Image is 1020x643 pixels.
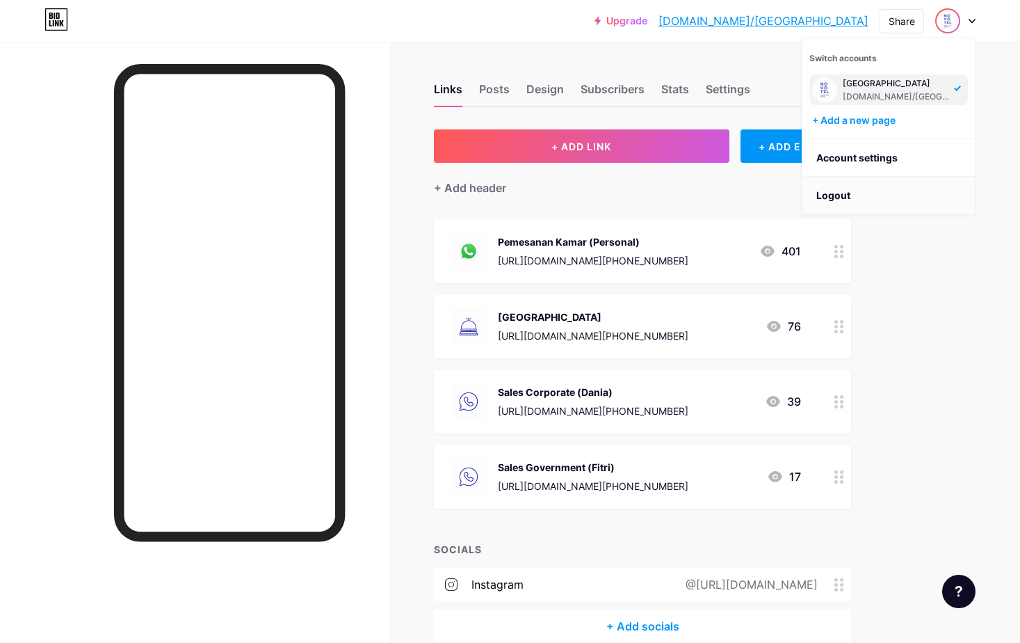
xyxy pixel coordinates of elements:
[434,129,729,163] button: + ADD LINK
[498,328,688,343] div: [URL][DOMAIN_NAME][PHONE_NUMBER]
[767,468,801,485] div: 17
[937,10,959,32] img: novotelbanjarbaru
[451,308,487,344] img: Reservasi Square Restaurant
[526,81,564,106] div: Design
[471,576,524,593] div: instagram
[434,81,462,106] div: Links
[809,53,877,63] span: Switch accounts
[498,385,688,399] div: Sales Corporate (Dania)
[451,233,487,269] img: Pemesanan Kamar (Personal)
[498,310,688,324] div: [GEOGRAPHIC_DATA]
[765,393,801,410] div: 39
[498,253,688,268] div: [URL][DOMAIN_NAME][PHONE_NUMBER]
[594,15,647,26] a: Upgrade
[843,78,950,89] div: [GEOGRAPHIC_DATA]
[581,81,645,106] div: Subscribers
[740,129,851,163] div: + ADD EMBED
[802,139,975,177] a: Account settings
[551,141,611,152] span: + ADD LINK
[843,91,950,102] div: [DOMAIN_NAME]/[GEOGRAPHIC_DATA]
[451,383,487,420] img: Sales Corporate (Dania)
[812,113,968,127] div: + Add a new page
[498,235,688,249] div: Pemesanan Kamar (Personal)
[498,460,688,475] div: Sales Government (Fitri)
[812,77,837,102] img: novotelbanjarbaru
[434,180,506,196] div: + Add header
[658,13,868,29] a: [DOMAIN_NAME]/[GEOGRAPHIC_DATA]
[451,459,487,495] img: Sales Government (Fitri)
[802,177,975,214] li: Logout
[434,542,851,557] div: SOCIALS
[759,243,801,260] div: 401
[706,81,750,106] div: Settings
[661,81,689,106] div: Stats
[766,318,801,335] div: 76
[498,479,688,493] div: [URL][DOMAIN_NAME][PHONE_NUMBER]
[479,81,510,106] div: Posts
[889,14,915,29] div: Share
[663,576,834,593] div: @[URL][DOMAIN_NAME]
[434,610,851,643] div: + Add socials
[498,404,688,418] div: [URL][DOMAIN_NAME][PHONE_NUMBER]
